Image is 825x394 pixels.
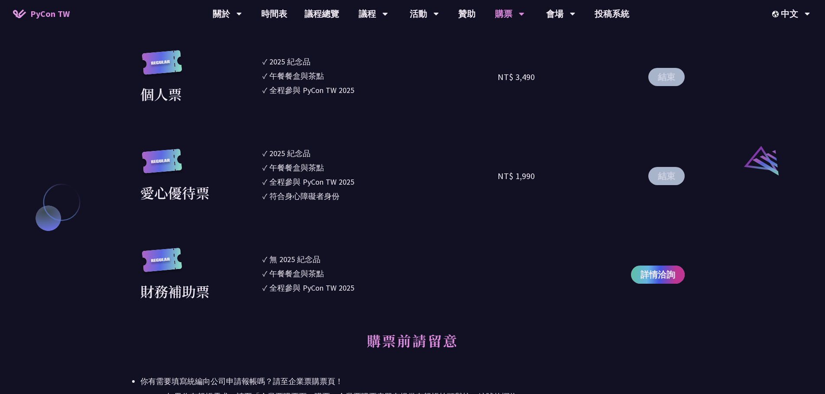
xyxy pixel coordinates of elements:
div: 午餐餐盒與茶點 [269,162,324,173]
div: 你有需要填寫統編向公司申請報帳嗎？請至企業票購票頁！ [140,375,685,388]
li: ✓ [262,282,498,294]
div: 午餐餐盒與茶點 [269,268,324,279]
div: 符合身心障礙者身份 [269,190,340,202]
button: 結束 [648,68,685,86]
img: Home icon of PyCon TW 2025 [13,10,26,18]
h2: 購票前請留意 [140,323,685,371]
span: PyCon TW [30,7,70,20]
div: 全程參與 PyCon TW 2025 [269,84,354,96]
li: ✓ [262,162,498,173]
a: PyCon TW [4,3,78,25]
div: 2025 紀念品 [269,147,311,159]
img: regular.8f272d9.svg [140,149,184,182]
span: 詳情洽詢 [641,268,675,281]
div: 午餐餐盒與茶點 [269,70,324,82]
div: 個人票 [140,83,182,104]
div: 全程參與 PyCon TW 2025 [269,282,354,294]
div: 全程參與 PyCon TW 2025 [269,176,354,188]
li: ✓ [262,253,498,265]
li: ✓ [262,56,498,67]
li: ✓ [262,84,498,96]
li: ✓ [262,147,498,159]
div: NT$ 3,490 [498,70,535,83]
img: regular.8f272d9.svg [140,248,184,281]
li: ✓ [262,70,498,82]
div: NT$ 1,990 [498,170,535,183]
li: ✓ [262,190,498,202]
div: 愛心優待票 [140,182,210,203]
li: ✓ [262,268,498,279]
img: regular.8f272d9.svg [140,50,184,83]
a: 詳情洽詢 [631,266,685,284]
div: 2025 紀念品 [269,56,311,67]
div: 財務補助票 [140,281,210,301]
button: 結束 [648,167,685,185]
img: Locale Icon [772,11,781,17]
div: 無 2025 紀念品 [269,253,320,265]
li: ✓ [262,176,498,188]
